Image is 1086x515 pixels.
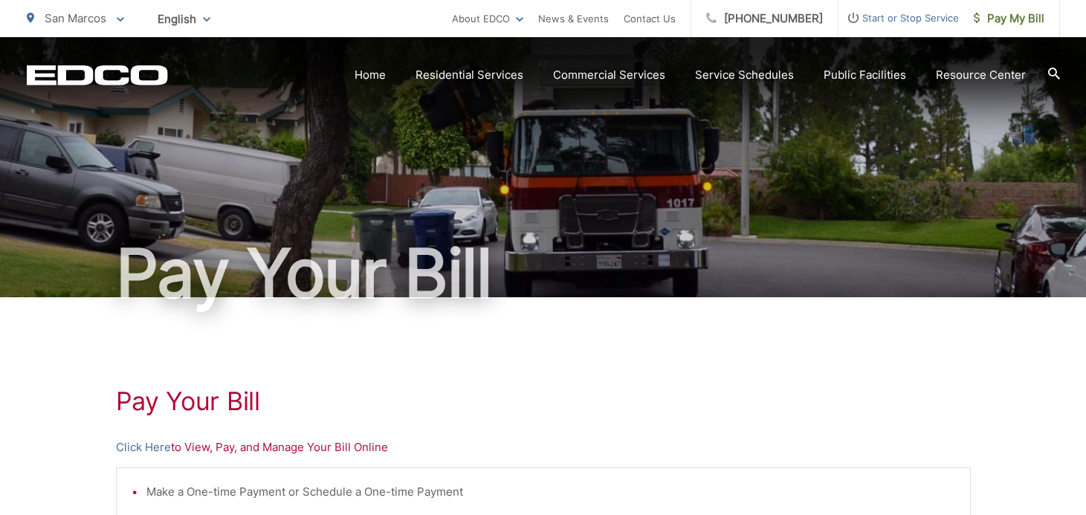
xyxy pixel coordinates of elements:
[116,438,171,456] a: Click Here
[974,10,1044,27] span: Pay My Bill
[146,483,955,501] li: Make a One-time Payment or Schedule a One-time Payment
[416,66,523,84] a: Residential Services
[553,66,665,84] a: Commercial Services
[538,10,609,27] a: News & Events
[624,10,676,27] a: Contact Us
[824,66,906,84] a: Public Facilities
[452,10,523,27] a: About EDCO
[146,6,222,32] span: English
[936,66,1026,84] a: Resource Center
[45,11,106,25] span: San Marcos
[116,386,971,416] h1: Pay Your Bill
[355,66,386,84] a: Home
[27,65,168,85] a: EDCD logo. Return to the homepage.
[27,236,1060,311] h1: Pay Your Bill
[695,66,794,84] a: Service Schedules
[116,438,971,456] p: to View, Pay, and Manage Your Bill Online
